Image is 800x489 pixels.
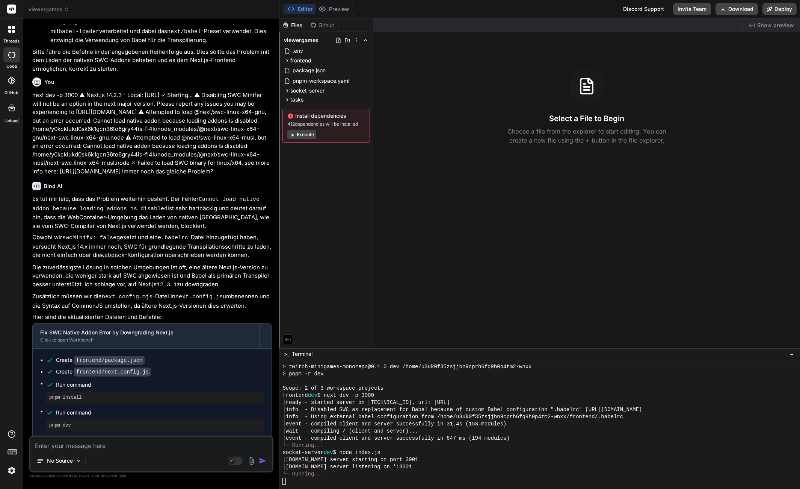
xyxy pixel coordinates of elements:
code: next/babel [167,29,201,35]
div: Discord Support [619,3,669,15]
label: Upload [5,118,19,124]
code: 12.3.1 [157,282,177,288]
span: │ [282,428,285,435]
span: info - Using external babel configuration from /home/u3uk0f35zsjjbn9cprh6fq9h0p4tm2-wnxx/frontend... [286,413,623,421]
span: frontend [290,57,311,64]
p: Zusätzlich müssen wir die -Datei in umbenennen und die Syntax auf CommonJS umstellen, da ältere N... [32,292,272,310]
span: frontend [282,392,308,399]
span: >_ [284,350,290,358]
div: Fix SWC Native Addon Error by Downgrading Next.js [40,329,252,336]
code: babel-loader [59,29,99,35]
label: threads [3,38,20,44]
div: Files [279,21,307,29]
span: Running... [292,471,324,478]
label: code [6,63,17,70]
span: socket-server [290,87,325,94]
p: Obwohl wir gesetzt und eine -Datei hinzugefügt haben, versucht Next.js 14.x immer noch, SWC für g... [32,233,272,260]
code: next.config.mjs [102,294,152,300]
p: Die zuverlässigste Lösung in solchen Umgebungen ist oft, eine ältere Next.js-Version zu verwenden... [32,263,272,290]
p: Choose a file from the explorer to start editing. You can create a new file using the + button in... [503,127,671,145]
div: Create [56,368,151,376]
span: info - Disabled SWC as replacement for Babel because of custom Babel configuration ".babelrc" [UR... [286,406,642,413]
span: [DOMAIN_NAME] server starting on port 3001 [286,456,418,463]
pre: pnpm dev [49,422,261,428]
span: │ [282,463,285,471]
p: Bitte führe die Befehle in der angegebenen Reihenfolge aus. Dies sollte das Problem mit dem Laden... [32,48,272,73]
code: next.config.js [175,294,223,300]
code: swcMinify: false [62,235,116,241]
span: 412 dependencies will be installed [287,121,365,127]
button: Execute [287,130,316,139]
div: Click to open Workbench [40,337,252,343]
h6: You [44,78,54,86]
span: ready - started server on [TECHNICAL_ID], url: [URL] [286,399,450,406]
code: frontend/next.config.js [74,368,151,377]
span: viewergames [284,36,318,44]
span: └─ [282,471,289,478]
button: Download [715,3,758,15]
span: [DOMAIN_NAME] server listening on *:3001 [286,463,412,471]
button: Deploy [762,3,797,15]
span: Run command [56,381,264,389]
span: │ [282,421,285,428]
span: $ node index.js [333,449,380,456]
span: Run command [56,409,264,416]
span: package.json [292,66,326,75]
span: event - compiled client and server successfully in 31.4s (158 modules) [286,421,507,428]
p: Es tut mir leid, dass das Problem weiterhin besteht. Der Fehler ist sehr hartnäckig und deutet da... [32,195,272,230]
span: Terminal [292,350,312,358]
span: tasks [290,96,303,103]
button: Preview [315,4,352,14]
span: socket-server [282,449,323,456]
h6: Bind AI [44,182,62,190]
span: pnpm-workspace.yaml [292,76,350,85]
code: webpack [101,252,125,259]
img: attachment [247,457,256,465]
span: Install dependencies [287,112,365,120]
p: Always double-check its answers. Your in Bind [29,472,273,480]
pre: pnpm install [49,395,261,401]
code: .babelrc [161,235,188,241]
span: − [790,350,794,358]
img: settings [5,464,18,477]
label: GitHub [5,90,18,96]
span: dev [324,449,333,456]
p: next dev -p 3000 ▲ Next.js 14.2.3 - Local: [URL] ✓ Starting... ⚠ Disabling SWC Minifer will not b... [32,91,272,176]
span: $ next dev -p 3000 [317,392,374,399]
span: Show preview [757,21,794,29]
span: > twitch-minigames-monorepo@0.1.0 dev /home/u3uk0f35zsjjbn9cprh6fq9h0p4tm2-wnxx [282,363,531,371]
button: Editor [284,4,315,14]
p: No Source [47,457,73,465]
span: │ [282,456,285,463]
img: icon [259,457,266,465]
span: │ [282,406,285,413]
span: dev [308,392,317,399]
span: │ [282,435,285,442]
span: Running... [292,442,324,449]
span: viewergames [29,6,69,13]
code: Cannot load native addon because loading addons is disabled [32,196,263,212]
span: │ [282,399,285,406]
div: Create [56,356,145,364]
button: − [788,348,795,360]
span: └─ [282,442,289,449]
span: │ [282,413,285,421]
div: Github [307,21,338,29]
button: Fix SWC Native Addon Error by Downgrading Next.jsClick to open Workbench [33,323,259,348]
p: Hier sind die aktualisierten Dateien und Befehle: [32,313,272,322]
span: Scope: 2 of 3 workspace projects [282,385,383,392]
span: wait - compiling / (client and server)... [286,428,418,435]
span: .env [292,46,304,55]
code: frontend/package.json [74,356,145,365]
span: privacy [101,474,114,478]
h3: Select a File to Begin [549,113,624,124]
button: Invite Team [673,3,711,15]
img: Pick Models [75,458,82,464]
span: event - compiled client and server successfully in 647 ms (194 modules) [286,435,510,442]
span: > pnpm -r dev [282,371,323,378]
